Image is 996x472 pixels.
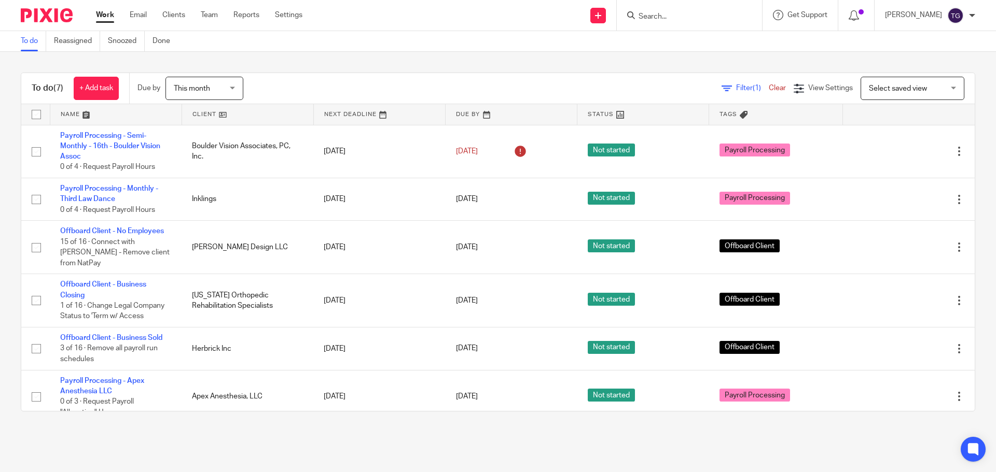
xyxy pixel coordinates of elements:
[182,178,313,221] td: Inklings
[60,334,162,341] a: Offboard Client - Business Sold
[60,132,160,161] a: Payroll Processing - Semi-Monthly - 16th - Boulder Vision Assoc
[60,185,158,203] a: Payroll Processing - Monthly - Third Law Dance
[588,293,635,306] span: Not started
[96,10,114,20] a: Work
[233,10,259,20] a: Reports
[720,293,780,306] span: Offboard Client
[60,281,146,298] a: Offboard Client - Business Closing
[736,84,769,92] span: Filter
[456,345,478,352] span: [DATE]
[182,370,313,423] td: Apex Anesthesia, LLC
[137,83,160,93] p: Due by
[720,389,790,402] span: Payroll Processing
[182,327,313,370] td: Herbrick Inc
[588,341,635,354] span: Not started
[947,7,964,24] img: svg%3E
[588,144,635,156] span: Not started
[162,10,185,20] a: Clients
[60,227,164,235] a: Offboard Client - No Employees
[456,244,478,251] span: [DATE]
[174,85,210,92] span: This month
[720,111,737,117] span: Tags
[21,31,46,51] a: To do
[74,77,119,100] a: + Add task
[769,84,786,92] a: Clear
[182,221,313,274] td: [PERSON_NAME] Design LLC
[456,297,478,304] span: [DATE]
[182,274,313,327] td: [US_STATE] Orthopedic Rehabilitation Specialists
[885,10,942,20] p: [PERSON_NAME]
[313,274,445,327] td: [DATE]
[32,83,63,94] h1: To do
[720,239,780,252] span: Offboard Client
[313,125,445,178] td: [DATE]
[720,192,790,205] span: Payroll Processing
[753,84,761,92] span: (1)
[53,84,63,92] span: (7)
[720,144,790,156] span: Payroll Processing
[201,10,218,20] a: Team
[313,370,445,423] td: [DATE]
[787,11,827,19] span: Get Support
[456,393,478,400] span: [DATE]
[808,84,853,92] span: View Settings
[313,327,445,370] td: [DATE]
[60,377,144,395] a: Payroll Processing - Apex Anesthesia LLC
[130,10,147,20] a: Email
[313,221,445,274] td: [DATE]
[182,125,313,178] td: Boulder Vision Associates, PC, Inc.
[588,389,635,402] span: Not started
[108,31,145,51] a: Snoozed
[275,10,302,20] a: Settings
[60,206,155,213] span: 0 of 4 · Request Payroll Hours
[588,192,635,205] span: Not started
[456,196,478,203] span: [DATE]
[54,31,100,51] a: Reassigned
[60,398,134,416] span: 0 of 3 · Request Payroll "Allocation" Hours
[869,85,927,92] span: Select saved view
[313,178,445,221] td: [DATE]
[60,302,164,320] span: 1 of 16 · Change Legal Company Status to 'Term w/ Access
[60,238,170,267] span: 15 of 16 · Connect with [PERSON_NAME] - Remove client from NatPay
[21,8,73,22] img: Pixie
[456,148,478,155] span: [DATE]
[638,12,731,22] input: Search
[588,239,635,252] span: Not started
[60,164,155,171] span: 0 of 4 · Request Payroll Hours
[153,31,178,51] a: Done
[60,345,158,363] span: 3 of 16 · Remove all payroll run schedules
[720,341,780,354] span: Offboard Client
